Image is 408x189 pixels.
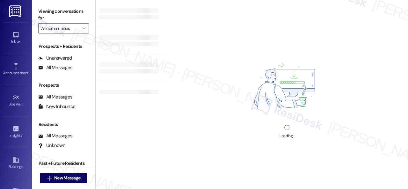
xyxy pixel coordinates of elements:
div: Past + Future Residents [32,160,95,167]
div: Loading... [280,133,294,139]
label: Viewing conversations for [38,6,89,23]
span: New Message [54,175,80,181]
a: Buildings [3,155,29,172]
i:  [82,26,85,31]
div: Prospects [32,82,95,89]
button: New Message [40,173,87,183]
a: Insights • [3,123,29,141]
div: Unanswered [38,55,72,62]
i:  [47,176,52,181]
div: All Messages [38,133,72,139]
a: Site Visit • [3,92,29,109]
div: Residents [32,121,95,128]
div: New Inbounds [38,103,75,110]
div: All Messages [38,94,72,100]
span: • [28,70,29,74]
div: Prospects + Residents [32,43,95,50]
div: Unknown [38,142,65,149]
img: ResiDesk Logo [9,5,22,17]
span: • [23,101,24,105]
input: All communities [41,23,79,33]
div: All Messages [38,64,72,71]
span: • [22,132,23,137]
a: Inbox [3,29,29,47]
